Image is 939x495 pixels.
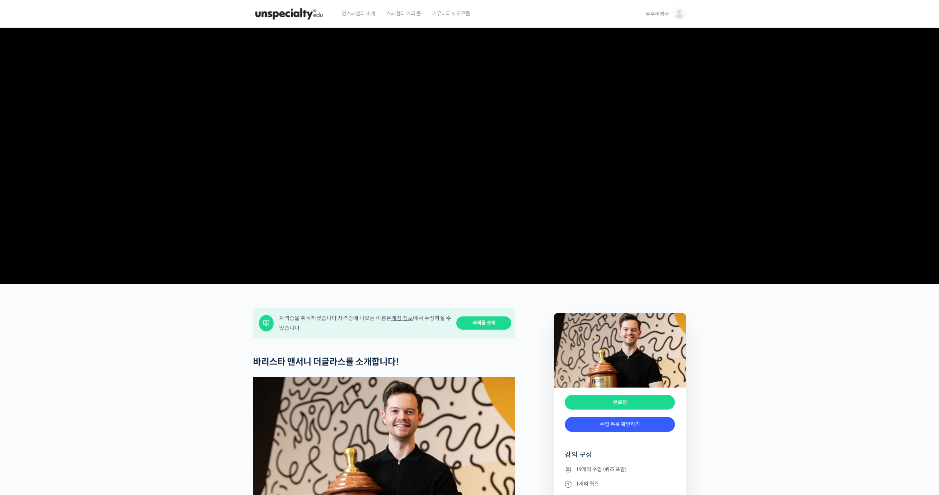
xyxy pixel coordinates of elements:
h4: 강의 구성 [565,450,675,465]
a: 자격증 조회 [456,316,511,330]
span: 우주비행사 [646,11,669,17]
li: 1개의 퀴즈 [565,480,675,488]
div: 완료함 [565,395,675,410]
div: 자격증을 취득하셨습니다. 자격증에 나오는 이름은 에서 수정하실 수 있습니다. [279,313,452,333]
a: 수업 목록 확인하기 [565,417,675,432]
li: 19개의 수업 (퀴즈 포함) [565,465,675,474]
h2: 바리스타 앤서니 더글라스를 소개합니다! [253,357,515,367]
a: 계정 정보 [391,315,413,322]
